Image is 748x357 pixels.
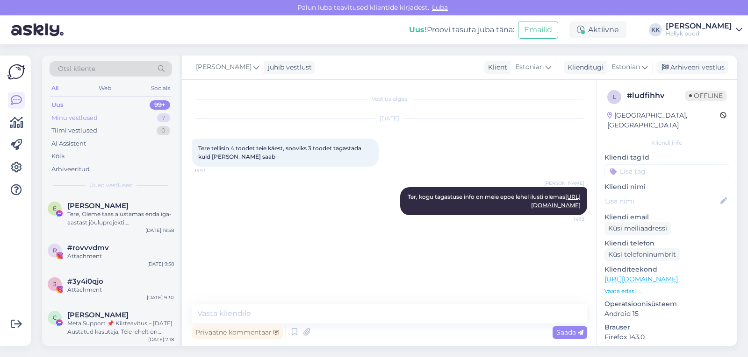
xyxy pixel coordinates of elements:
p: Kliendi tag'id [604,153,729,162]
div: AI Assistent [51,139,86,148]
div: Minu vestlused [51,113,98,123]
span: Ter, kogu tagastuse info on meie epoe lehel ilusti olemas [408,193,581,209]
div: [DATE] 9:30 [147,294,174,301]
div: [DATE] 19:58 [145,227,174,234]
div: [DATE] 7:18 [148,336,174,343]
div: Proovi tasuta juba täna: [409,24,514,35]
div: Kõik [51,152,65,161]
span: 3 [53,280,57,287]
div: [GEOGRAPHIC_DATA], [GEOGRAPHIC_DATA] [607,111,720,130]
span: [PERSON_NAME] [544,180,584,187]
span: Clara Dongo [67,311,129,319]
div: Küsi meiliaadressi [604,222,671,235]
span: Emili Jürgen [67,202,129,210]
div: KK [649,23,662,36]
div: 7 [157,113,170,123]
div: 0 [157,126,170,135]
div: [PERSON_NAME] [666,22,732,30]
div: # ludfihhv [627,90,685,101]
span: Offline [685,91,726,101]
span: [PERSON_NAME] [196,62,252,72]
div: Privaatne kommentaar [192,326,283,339]
div: 99+ [150,100,170,110]
button: Emailid [518,21,558,39]
div: Küsi telefoninumbrit [604,248,680,261]
div: Uus [51,100,64,110]
div: Hellyk pood [666,30,732,37]
div: juhib vestlust [264,63,312,72]
div: Tere, Oleme taas alustamas enda iga-aastast jõuluprojekti. [PERSON_NAME] saime kontaktid Tartu la... [67,210,174,227]
span: Luba [429,3,451,12]
div: Meta Support 📌 Kiirteavitus – [DATE] Austatud kasutaja, Teie lehelt on tuvastatud sisu, mis võib ... [67,319,174,336]
p: Kliendi telefon [604,238,729,248]
p: Android 15 [604,309,729,319]
div: [DATE] 9:58 [147,260,174,267]
span: 13:53 [194,167,230,174]
a: [URL][DOMAIN_NAME] [604,275,678,283]
div: Kliendi info [604,139,729,147]
div: Aktiivne [569,21,626,38]
div: Arhiveeri vestlus [656,61,728,74]
p: Firefox 143.0 [604,332,729,342]
div: Attachment [67,286,174,294]
span: E [53,205,57,212]
span: C [53,314,57,321]
div: Tiimi vestlused [51,126,97,135]
div: Vestlus algas [192,95,587,103]
span: Tere tellisin 4 toodet teie käest, sooviks 3 toodet tagastada kuid [PERSON_NAME] saab [198,145,363,160]
span: 14:19 [549,216,584,223]
div: Web [97,82,113,94]
span: l [613,93,616,100]
input: Lisa nimi [605,196,719,206]
div: Arhiveeritud [51,165,90,174]
p: Klienditeekond [604,265,729,274]
div: Klient [484,63,507,72]
div: Socials [149,82,172,94]
span: Uued vestlused [89,181,133,189]
div: Klienditugi [564,63,604,72]
span: #rovvvdmv [67,244,109,252]
span: Estonian [611,62,640,72]
p: Vaata edasi ... [604,287,729,295]
input: Lisa tag [604,164,729,178]
p: Kliendi email [604,212,729,222]
span: Otsi kliente [58,64,95,74]
span: r [53,247,57,254]
img: Askly Logo [7,63,25,81]
p: Operatsioonisüsteem [604,299,729,309]
span: #3y4i0qjo [67,277,103,286]
span: Estonian [515,62,544,72]
p: Brauser [604,322,729,332]
div: Attachment [67,252,174,260]
b: Uus! [409,25,427,34]
span: Saada [556,328,583,336]
a: [PERSON_NAME]Hellyk pood [666,22,742,37]
div: All [50,82,60,94]
p: Kliendi nimi [604,182,729,192]
div: [DATE] [192,114,587,123]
